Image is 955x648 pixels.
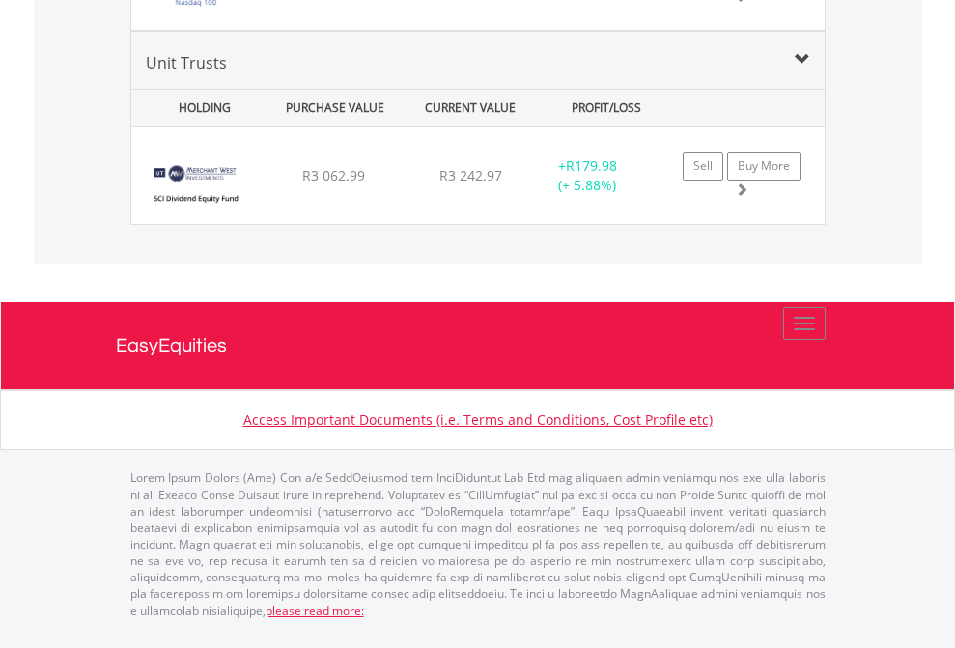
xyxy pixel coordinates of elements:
[439,166,502,184] span: R3 242.97
[130,469,826,618] p: Lorem Ipsum Dolors (Ame) Con a/e SeddOeiusmod tem InciDiduntut Lab Etd mag aliquaen admin veniamq...
[302,166,365,184] span: R3 062.99
[141,151,252,219] img: UT.ZA.MEHA1.png
[683,152,723,181] a: Sell
[541,90,672,126] div: PROFIT/LOSS
[243,410,713,429] a: Access Important Documents (i.e. Terms and Conditions, Cost Profile etc)
[405,90,536,126] div: CURRENT VALUE
[527,156,648,195] div: + (+ 5.88%)
[116,302,840,389] a: EasyEquities
[269,90,401,126] div: PURCHASE VALUE
[566,156,617,175] span: R179.98
[146,52,227,73] span: Unit Trusts
[266,603,364,619] a: please read more:
[727,152,801,181] a: Buy More
[133,90,265,126] div: HOLDING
